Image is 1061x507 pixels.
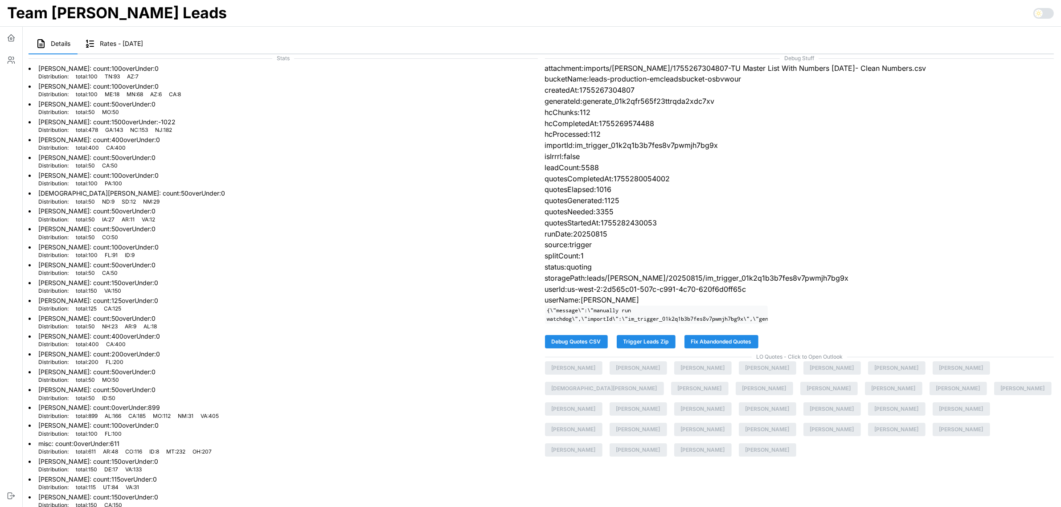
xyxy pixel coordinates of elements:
[38,493,158,502] p: [PERSON_NAME] : count: 150 overUnder: 0
[102,376,119,384] p: MO : 50
[106,359,123,366] p: FL : 200
[623,335,669,348] span: Trigger Leads Zip
[616,403,660,415] span: [PERSON_NAME]
[939,423,983,436] span: [PERSON_NAME]
[545,140,1054,151] p: importId:im_trigger_01k2q1b3b7fes8v7pwmjh7bg9x
[681,403,725,415] span: [PERSON_NAME]
[38,252,69,259] p: Distribution:
[178,413,193,420] p: NM : 31
[38,376,69,384] p: Distribution:
[38,421,159,430] p: [PERSON_NAME] : count: 100 overUnder: 0
[38,395,69,402] p: Distribution:
[105,127,123,134] p: GA : 143
[38,287,69,295] p: Distribution:
[38,314,157,323] p: [PERSON_NAME] : count: 50 overUnder: 0
[38,261,156,270] p: [PERSON_NAME] : count: 50 overUnder: 0
[142,216,155,224] p: VA : 12
[76,180,98,188] p: total : 100
[38,359,69,366] p: Distribution:
[38,448,69,456] p: Distribution:
[545,217,1054,229] p: quotesStartedAt:1755282430053
[674,361,732,375] button: [PERSON_NAME]
[552,382,657,395] span: [DEMOGRAPHIC_DATA][PERSON_NAME]
[125,448,142,456] p: CO : 116
[616,423,660,436] span: [PERSON_NAME]
[38,234,69,241] p: Distribution:
[616,444,660,456] span: [PERSON_NAME]
[545,107,1054,118] p: hcChunks:112
[807,382,851,395] span: [PERSON_NAME]
[38,484,69,491] p: Distribution:
[872,382,916,395] span: [PERSON_NAME]
[105,430,122,438] p: FL : 100
[104,287,121,295] p: VA : 150
[76,91,98,98] p: total : 100
[610,402,667,416] button: [PERSON_NAME]
[739,423,796,436] button: [PERSON_NAME]
[810,423,854,436] span: [PERSON_NAME]
[545,85,1054,96] p: createdAt:1755267304807
[155,127,172,134] p: NJ : 182
[38,91,69,98] p: Distribution:
[736,382,793,395] button: [PERSON_NAME]
[103,484,119,491] p: UT : 84
[552,444,596,456] span: [PERSON_NAME]
[38,171,159,180] p: [PERSON_NAME] : count: 100 overUnder: 0
[102,234,118,241] p: CO : 50
[76,359,98,366] p: total : 200
[38,109,69,116] p: Distribution:
[76,287,97,295] p: total : 150
[610,361,667,375] button: [PERSON_NAME]
[545,63,1054,74] p: attachment:imports/[PERSON_NAME]/1755267304807-TU Master List With Numbers [DATE]- Clean Numbers.csv
[684,335,758,348] button: Fix Abandonded Quotes
[102,270,118,277] p: CA : 50
[691,335,752,348] span: Fix Abandonded Quotes
[746,444,790,456] span: [PERSON_NAME]
[545,443,602,457] button: [PERSON_NAME]
[545,273,1054,284] p: storagePath:leads/[PERSON_NAME]/20250815/im_trigger_01k2q1b3b7fes8v7pwmjh7bg9x
[545,423,602,436] button: [PERSON_NAME]
[545,54,1054,63] span: Debug Stuff
[681,423,725,436] span: [PERSON_NAME]
[149,448,159,456] p: ID : 8
[143,323,157,331] p: AL : 18
[545,306,768,324] code: {\"message\":\"manually run watchdog\",\"importId\":\"im_trigger_01k2q1b3b7fes8v7pwmjh7bg9x\",\"g...
[38,153,156,162] p: [PERSON_NAME] : count: 50 overUnder: 0
[122,216,135,224] p: AR : 11
[739,402,796,416] button: [PERSON_NAME]
[76,484,96,491] p: total : 115
[127,73,139,81] p: AZ : 7
[38,350,160,359] p: [PERSON_NAME] : count: 200 overUnder: 0
[38,385,156,394] p: [PERSON_NAME] : count: 50 overUnder: 0
[674,443,732,457] button: [PERSON_NAME]
[545,184,1054,195] p: quotesElapsed:1016
[545,382,664,395] button: [DEMOGRAPHIC_DATA][PERSON_NAME]
[545,96,1054,107] p: generateId:generate_01k2qfr565f23ttrqda2xdc7xv
[545,250,1054,262] p: splitCount:1
[803,361,861,375] button: [PERSON_NAME]
[810,403,854,415] span: [PERSON_NAME]
[38,127,69,134] p: Distribution:
[933,361,990,375] button: [PERSON_NAME]
[38,368,156,376] p: [PERSON_NAME] : count: 50 overUnder: 0
[868,423,926,436] button: [PERSON_NAME]
[125,252,135,259] p: ID : 9
[76,305,97,313] p: total : 125
[875,423,919,436] span: [PERSON_NAME]
[545,151,1054,162] p: isIrrrl:false
[153,413,171,420] p: MO : 112
[105,413,121,420] p: AL : 166
[38,332,160,341] p: [PERSON_NAME] : count: 400 overUnder: 0
[76,413,98,420] p: total : 899
[545,294,1054,306] p: userName:[PERSON_NAME]
[169,91,181,98] p: CA : 8
[671,382,729,395] button: [PERSON_NAME]
[545,239,1054,250] p: source:trigger
[38,475,157,484] p: [PERSON_NAME] : count: 115 overUnder: 0
[106,341,126,348] p: CA : 400
[150,91,162,98] p: AZ : 6
[38,135,160,144] p: [PERSON_NAME] : count: 400 overUnder: 0
[7,3,227,23] h1: Team [PERSON_NAME] Leads
[545,173,1054,184] p: quotesCompletedAt:1755280054002
[746,423,790,436] span: [PERSON_NAME]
